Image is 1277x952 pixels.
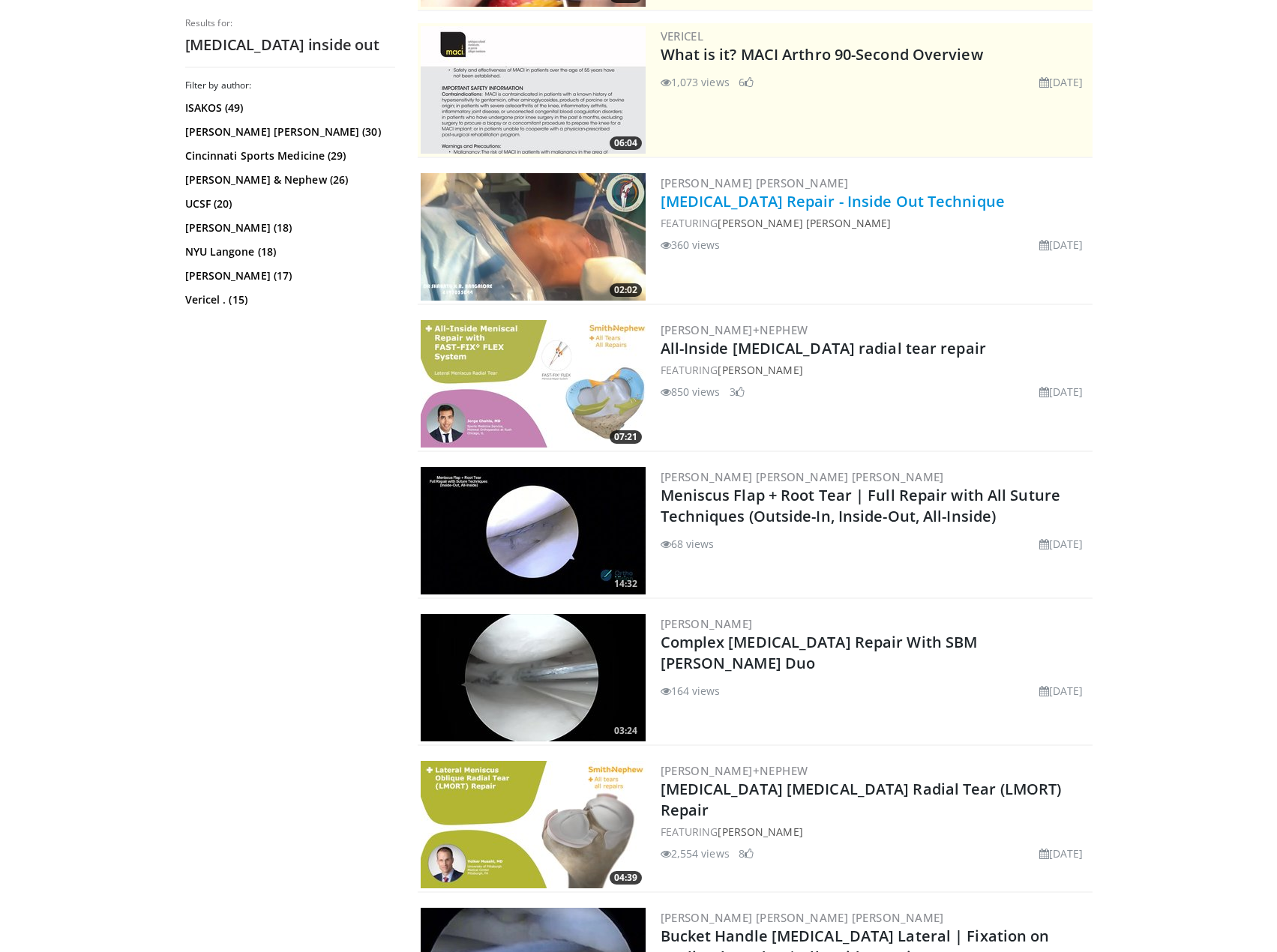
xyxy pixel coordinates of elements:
[661,362,1090,378] div: FEATURING
[610,577,642,591] span: 14:32
[739,74,754,90] li: 6
[421,320,646,448] a: 07:21
[421,467,646,594] a: 14:32
[1039,237,1084,253] li: [DATE]
[1039,536,1084,552] li: [DATE]
[610,724,642,738] span: 03:24
[661,910,944,925] a: [PERSON_NAME] [PERSON_NAME] [PERSON_NAME]
[661,74,730,90] li: 1,073 views
[730,384,745,400] li: 3
[421,173,646,301] a: 02:02
[661,763,808,778] a: [PERSON_NAME]+Nephew
[610,136,642,150] span: 06:04
[661,846,730,861] li: 2,554 views
[185,268,391,283] a: [PERSON_NAME] (17)
[185,35,395,55] h2: [MEDICAL_DATA] inside out
[421,761,646,888] a: 04:39
[185,292,391,307] a: Vericel . (15)
[661,683,721,699] li: 164 views
[185,124,391,139] a: [PERSON_NAME] [PERSON_NAME] (30)
[421,173,646,301] img: 94506c36-9665-4f52-9c4b-6f1b1933ac5d.300x170_q85_crop-smart_upscale.jpg
[661,536,715,552] li: 68 views
[661,779,1062,820] a: [MEDICAL_DATA] [MEDICAL_DATA] Radial Tear (LMORT) Repair
[661,485,1061,526] a: Meniscus Flap + Root Tear | Full Repair with All Suture Techniques (Outside-In, Inside-Out, All-I...
[661,469,944,484] a: [PERSON_NAME] [PERSON_NAME] [PERSON_NAME]
[185,220,391,235] a: [PERSON_NAME] (18)
[718,216,891,230] a: [PERSON_NAME] [PERSON_NAME]
[1039,74,1084,90] li: [DATE]
[661,384,721,400] li: 850 views
[661,237,721,253] li: 360 views
[718,363,802,377] a: [PERSON_NAME]
[185,17,395,29] p: Results for:
[185,196,391,211] a: UCSF (20)
[421,26,646,154] a: 06:04
[1039,683,1084,699] li: [DATE]
[185,79,395,91] h3: Filter by author:
[661,215,1090,231] div: FEATURING
[421,614,646,741] a: 03:24
[185,100,391,115] a: ISAKOS (49)
[1039,384,1084,400] li: [DATE]
[661,824,1090,840] div: FEATURING
[421,467,646,594] img: 3126271e-8835-4f5d-b018-f963a9b9ffcc.300x170_q85_crop-smart_upscale.jpg
[661,632,978,673] a: Complex [MEDICAL_DATA] Repair With SBM [PERSON_NAME] Duo
[185,172,391,187] a: [PERSON_NAME] & Nephew (26)
[421,761,646,888] img: e7f3e511-d123-4cb9-bc33-66ac8cc781b3.300x170_q85_crop-smart_upscale.jpg
[661,175,849,190] a: [PERSON_NAME] [PERSON_NAME]
[610,430,642,444] span: 07:21
[185,244,391,259] a: NYU Langone (18)
[718,825,802,839] a: [PERSON_NAME]
[1039,846,1084,861] li: [DATE]
[739,846,754,861] li: 8
[610,871,642,885] span: 04:39
[421,614,646,741] img: bff37d31-2e68-4d49-9ca0-74827d30edbb.300x170_q85_crop-smart_upscale.jpg
[661,191,1005,211] a: [MEDICAL_DATA] Repair - Inside Out Technique
[661,44,983,64] a: What is it? MACI Arthro 90-Second Overview
[661,322,808,337] a: [PERSON_NAME]+Nephew
[610,283,642,297] span: 02:02
[421,320,646,448] img: c86a3304-9198-43f0-96be-d6f8d7407bb4.300x170_q85_crop-smart_upscale.jpg
[661,338,986,358] a: All-Inside [MEDICAL_DATA] radial tear repair
[661,28,704,43] a: Vericel
[661,616,753,631] a: [PERSON_NAME]
[421,26,646,154] img: aa6cc8ed-3dbf-4b6a-8d82-4a06f68b6688.300x170_q85_crop-smart_upscale.jpg
[185,148,391,163] a: Cincinnati Sports Medicine (29)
